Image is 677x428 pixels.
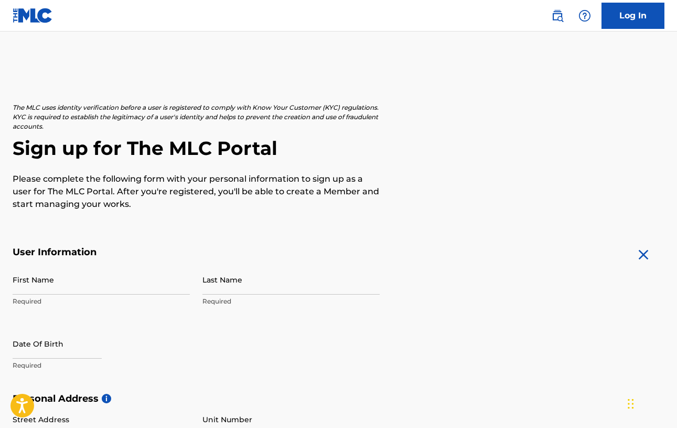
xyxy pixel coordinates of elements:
img: search [551,9,564,22]
h5: Personal Address [13,393,664,405]
p: The MLC uses identity verification before a user is registered to comply with Know Your Customer ... [13,103,380,131]
h5: User Information [13,246,380,258]
a: Log In [601,3,664,29]
p: Required [13,361,190,370]
h2: Sign up for The MLC Portal [13,137,664,160]
div: Drag [628,388,634,420]
p: Required [13,297,190,306]
img: help [578,9,591,22]
img: MLC Logo [13,8,53,23]
div: Help [574,5,595,26]
a: Public Search [547,5,568,26]
iframe: Chat Widget [625,378,677,428]
img: close [635,246,652,263]
p: Required [202,297,380,306]
p: Please complete the following form with your personal information to sign up as a user for The ML... [13,173,380,211]
span: i [102,394,111,403]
